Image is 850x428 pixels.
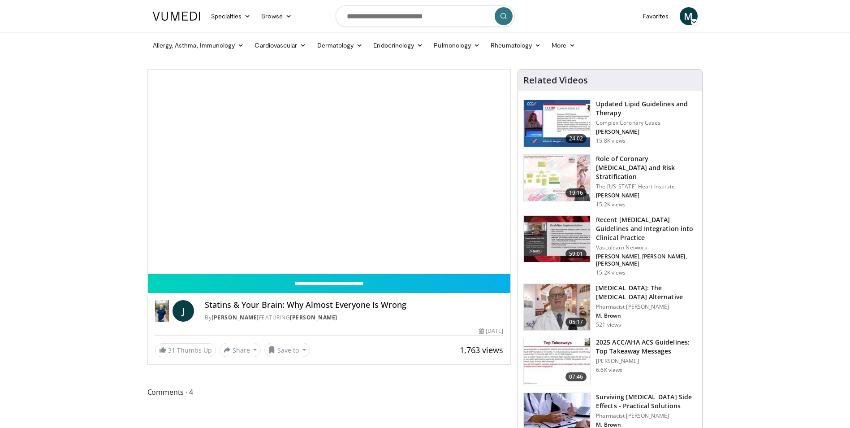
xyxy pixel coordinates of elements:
[596,367,622,374] p: 6.6K views
[565,188,587,197] span: 19:16
[264,343,310,357] button: Save to
[596,312,697,319] p: M. Brown
[256,7,297,25] a: Browse
[565,249,587,258] span: 59:01
[155,300,169,322] img: Dr. Jordan Rennicke
[460,345,503,355] span: 1,763 views
[596,393,697,411] h3: Surviving [MEDICAL_DATA] Side Effects - Practical Solutions
[205,314,503,322] div: By FEATURING
[206,7,256,25] a: Specialties
[596,100,697,118] h3: Updated Lipid Guidelines and Therapy
[596,338,697,356] h3: 2025 ACC/AHA ACS Guidelines: Top Takeaway Messages
[523,100,697,147] a: 24:02 Updated Lipid Guidelines and Therapy Complex Coronary Cases [PERSON_NAME] 15.8K views
[290,314,337,321] a: [PERSON_NAME]
[211,314,259,321] a: [PERSON_NAME]
[596,192,697,199] p: [PERSON_NAME]
[524,155,590,201] img: 1efa8c99-7b8a-4ab5-a569-1c219ae7bd2c.150x105_q85_crop-smart_upscale.jpg
[596,154,697,181] h3: Role of Coronary [MEDICAL_DATA] and Risk Stratification
[523,338,697,385] a: 07:46 2025 ACC/AHA ACS Guidelines: Top Takeaway Messages [PERSON_NAME] 6.6K views
[153,12,200,21] img: VuMedi Logo
[368,36,428,54] a: Endocrinology
[523,215,697,276] a: 59:01 Recent [MEDICAL_DATA] Guidelines and Integration into Clinical Practice Vasculearn Network ...
[596,201,626,208] p: 15.2K views
[523,75,588,86] h4: Related Videos
[524,100,590,147] img: 77f671eb-9394-4acc-bc78-a9f077f94e00.150x105_q85_crop-smart_upscale.jpg
[312,36,368,54] a: Dermatology
[596,412,697,419] p: Pharmacist [PERSON_NAME]
[596,137,626,144] p: 15.8K views
[336,5,515,27] input: Search topics, interventions
[205,300,503,310] h4: Statins & Your Brain: Why Almost Everyone Is Wrong
[147,36,250,54] a: Allergy, Asthma, Immunology
[479,327,503,335] div: [DATE]
[173,300,194,322] a: J
[596,269,626,276] p: 15.2K views
[524,338,590,385] img: 369ac253-1227-4c00-b4e1-6e957fd240a8.150x105_q85_crop-smart_upscale.jpg
[596,358,697,365] p: [PERSON_NAME]
[680,7,698,25] a: M
[485,36,546,54] a: Rheumatology
[524,216,590,262] img: 87825f19-cf4c-4b91-bba1-ce218758c6bb.150x105_q85_crop-smart_upscale.jpg
[596,284,697,301] h3: [MEDICAL_DATA]: The [MEDICAL_DATA] Alternative
[596,119,697,127] p: Complex Coronary Cases
[546,36,581,54] a: More
[596,128,697,135] p: [PERSON_NAME]
[565,318,587,327] span: 05:17
[596,321,621,328] p: 521 views
[565,134,587,143] span: 24:02
[523,284,697,331] a: 05:17 [MEDICAL_DATA]: The [MEDICAL_DATA] Alternative Pharmacist [PERSON_NAME] M. Brown 521 views
[168,346,175,354] span: 31
[596,183,697,190] p: The [US_STATE] Heart Institute
[596,253,697,267] p: [PERSON_NAME], [PERSON_NAME], [PERSON_NAME]
[147,386,511,398] span: Comments 4
[596,244,697,251] p: Vasculearn Network
[596,303,697,310] p: Pharmacist [PERSON_NAME]
[524,284,590,331] img: ce9609b9-a9bf-4b08-84dd-8eeb8ab29fc6.150x105_q85_crop-smart_upscale.jpg
[249,36,311,54] a: Cardiovascular
[596,215,697,242] h3: Recent [MEDICAL_DATA] Guidelines and Integration into Clinical Practice
[565,372,587,381] span: 07:46
[523,154,697,208] a: 19:16 Role of Coronary [MEDICAL_DATA] and Risk Stratification The [US_STATE] Heart Institute [PER...
[637,7,674,25] a: Favorites
[428,36,485,54] a: Pulmonology
[220,343,261,357] button: Share
[148,70,511,274] video-js: Video Player
[155,343,216,357] a: 31 Thumbs Up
